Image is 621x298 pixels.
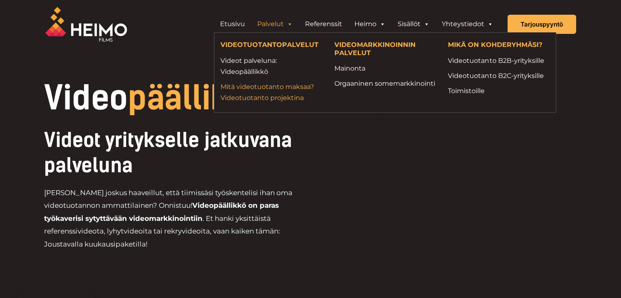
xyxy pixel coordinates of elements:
h1: Video [44,82,366,114]
a: Videotuotanto B2B-yrityksille [448,55,550,66]
h4: VIDEOTUOTANTOPALVELUT [220,41,322,51]
span: päällikkö [128,78,265,118]
a: Mitä videotuotanto maksaa?Videotuotanto projektina [220,81,322,103]
a: Orgaaninen somemarkkinointi [334,78,436,89]
a: Yhteystiedot [436,16,499,32]
a: Videot palveluna: Videopäällikkö [220,55,322,77]
a: Sisällöt [392,16,436,32]
h4: MIKÄ ON KOHDERYHMÄSI? [448,41,550,51]
a: Mainonta [334,63,436,74]
img: Heimo Filmsin logo [45,7,127,42]
a: Toimistoille [448,85,550,96]
aside: Header Widget 1 [210,16,503,32]
h4: VIDEOMARKKINOINNIN PALVELUT [334,41,436,58]
p: [PERSON_NAME] joskus haaveillut, että tiimissäsi työskentelisi ihan oma videotuotannon ammattilai... [44,187,311,251]
a: Videotuotanto B2C-yrityksille [448,70,550,81]
span: Videot yritykselle jatkuvana palveluna [44,128,292,177]
a: Heimo [348,16,392,32]
a: Etusivu [214,16,251,32]
a: Palvelut [251,16,299,32]
a: Referenssit [299,16,348,32]
strong: Videopäällikkö on paras työkaverisi sytyttävään videomarkkinointiin [44,201,279,222]
a: Tarjouspyyntö [507,15,576,34]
